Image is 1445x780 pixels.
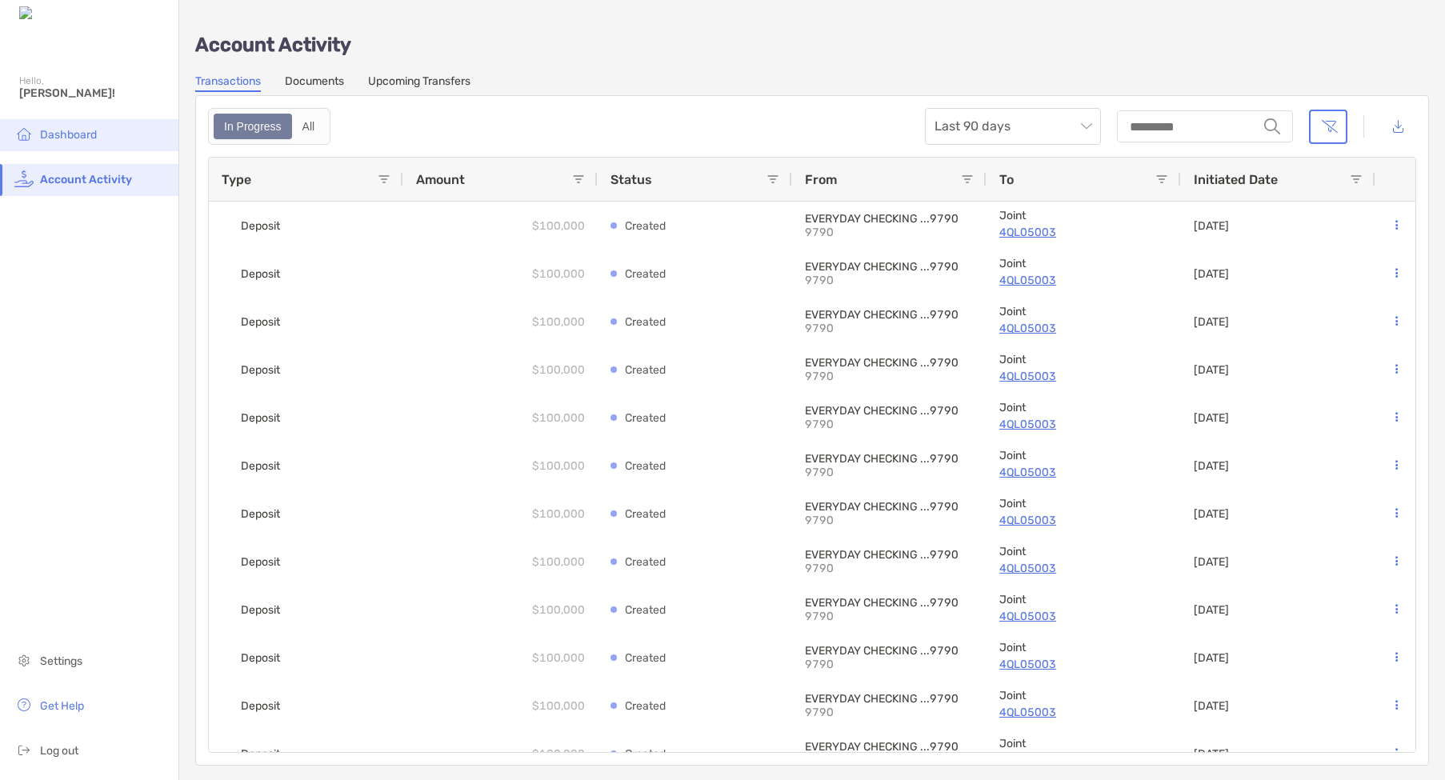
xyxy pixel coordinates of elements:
a: 4QL05003 [999,606,1168,626]
a: 4QL05003 [999,462,1168,482]
p: Created [625,696,666,716]
p: Joint [999,641,1168,654]
p: [DATE] [1194,219,1229,233]
span: Deposit [241,453,280,479]
p: EVERYDAY CHECKING ...9790 [805,260,974,274]
p: Joint [999,305,1168,318]
p: Created [625,504,666,524]
p: 9790 [805,466,917,479]
a: Documents [285,74,344,92]
a: 4QL05003 [999,750,1168,770]
p: Joint [999,593,1168,606]
p: [DATE] [1194,651,1229,665]
p: 4QL05003 [999,318,1168,338]
span: Initiated Date [1194,172,1278,187]
button: Clear filters [1309,110,1347,144]
div: segmented control [208,108,330,145]
p: Joint [999,209,1168,222]
p: Joint [999,257,1168,270]
p: $100,000 [532,744,585,764]
p: [DATE] [1194,603,1229,617]
p: EVERYDAY CHECKING ...9790 [805,500,974,514]
span: To [999,172,1014,187]
p: Account Activity [195,35,1429,55]
div: All [294,115,324,138]
span: Deposit [241,549,280,575]
p: $100,000 [532,600,585,620]
a: 4QL05003 [999,270,1168,290]
a: Upcoming Transfers [368,74,470,92]
p: Created [625,264,666,284]
p: [DATE] [1194,315,1229,329]
p: 9790 [805,226,917,239]
p: 9790 [805,370,917,383]
p: 9790 [805,562,917,575]
p: $100,000 [532,360,585,380]
span: Amount [416,172,465,187]
span: Deposit [241,357,280,383]
img: logout icon [14,740,34,759]
p: Created [625,744,666,764]
p: [DATE] [1194,363,1229,377]
div: In Progress [215,115,290,138]
p: EVERYDAY CHECKING ...9790 [805,596,974,610]
span: Get Help [40,699,84,713]
span: Deposit [241,309,280,335]
a: 4QL05003 [999,702,1168,722]
p: EVERYDAY CHECKING ...9790 [805,692,974,706]
p: EVERYDAY CHECKING ...9790 [805,404,974,418]
span: [PERSON_NAME]! [19,86,169,100]
p: Joint [999,497,1168,510]
p: 9790 [805,274,917,287]
span: From [805,172,837,187]
p: $100,000 [532,504,585,524]
span: Deposit [241,693,280,719]
p: Created [625,552,666,572]
a: 4QL05003 [999,222,1168,242]
p: 9790 [805,706,917,719]
img: Zoe Logo [19,6,87,22]
p: Joint [999,449,1168,462]
p: $100,000 [532,696,585,716]
p: EVERYDAY CHECKING ...9790 [805,740,974,754]
p: $100,000 [532,408,585,428]
p: Created [625,216,666,236]
p: 9790 [805,418,917,431]
p: [DATE] [1194,699,1229,713]
span: Deposit [241,741,280,767]
p: EVERYDAY CHECKING ...9790 [805,308,974,322]
img: get-help icon [14,695,34,714]
p: 9790 [805,514,917,527]
p: Created [625,312,666,332]
p: Created [625,648,666,668]
span: Deposit [241,213,280,239]
p: [DATE] [1194,411,1229,425]
p: EVERYDAY CHECKING ...9790 [805,548,974,562]
p: $100,000 [532,312,585,332]
p: Joint [999,545,1168,558]
p: [DATE] [1194,267,1229,281]
p: $100,000 [532,264,585,284]
img: settings icon [14,650,34,670]
p: 9790 [805,610,917,623]
span: Deposit [241,501,280,527]
a: 4QL05003 [999,366,1168,386]
span: Status [610,172,652,187]
span: Deposit [241,405,280,431]
span: Account Activity [40,173,132,186]
p: $100,000 [532,552,585,572]
p: Joint [999,689,1168,702]
p: 9790 [805,322,917,335]
p: $100,000 [532,216,585,236]
p: 4QL05003 [999,414,1168,434]
p: EVERYDAY CHECKING ...9790 [805,356,974,370]
a: 4QL05003 [999,654,1168,674]
span: Log out [40,744,78,758]
span: Settings [40,654,82,668]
